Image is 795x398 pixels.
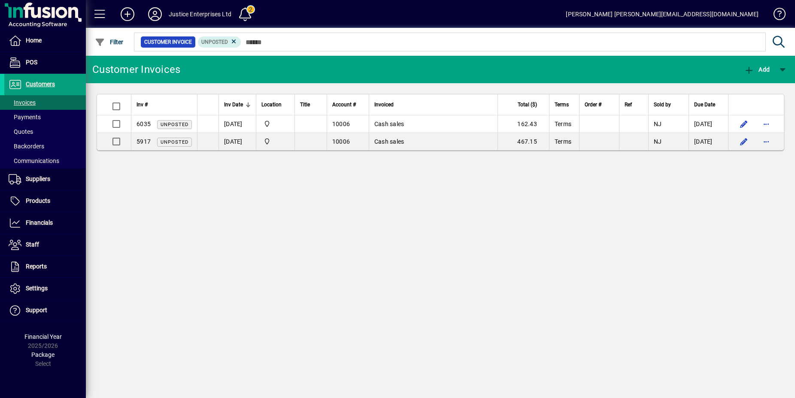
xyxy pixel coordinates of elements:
span: Title [300,100,310,109]
span: Support [26,307,47,314]
span: Albany Warehouse [261,119,289,129]
span: Financials [26,219,53,226]
div: Inv Date [224,100,251,109]
span: Suppliers [26,175,50,182]
span: POS [26,59,37,66]
a: Communications [4,154,86,168]
div: Location [261,100,289,109]
a: Financials [4,212,86,234]
a: Products [4,190,86,212]
span: Invoiced [374,100,394,109]
a: POS [4,52,86,73]
a: Invoices [4,95,86,110]
a: Payments [4,110,86,124]
span: Total ($) [518,100,537,109]
a: Backorders [4,139,86,154]
span: NJ [654,138,662,145]
td: [DATE] [218,133,256,150]
span: Staff [26,241,39,248]
a: Settings [4,278,86,299]
span: Albany Warehouse [261,137,289,146]
div: Title [300,100,322,109]
a: Quotes [4,124,86,139]
div: Invoiced [374,100,492,109]
span: Invoices [9,99,36,106]
mat-chip: Customer Invoice Status: Unposted [198,36,241,48]
span: Terms [555,138,571,145]
span: Unposted [161,122,188,127]
a: Staff [4,234,86,256]
span: 10006 [332,121,350,127]
button: Profile [141,6,169,22]
button: More options [759,117,773,131]
td: 467.15 [498,133,549,150]
div: Sold by [654,100,683,109]
span: Customers [26,81,55,87]
a: Reports [4,256,86,277]
td: [DATE] [689,115,728,133]
span: Reports [26,263,47,270]
span: Cash sales [374,138,404,145]
td: 162.43 [498,115,549,133]
span: Due Date [694,100,715,109]
span: Account # [332,100,356,109]
td: [DATE] [218,115,256,133]
span: 10006 [332,138,350,145]
div: Total ($) [503,100,545,109]
span: Financial Year [24,333,62,340]
a: Knowledge Base [767,2,784,30]
span: Products [26,197,50,204]
button: Filter [93,34,126,50]
button: Edit [737,135,751,148]
div: Ref [625,100,643,109]
a: Home [4,30,86,51]
span: Home [26,37,42,44]
span: Unposted [161,139,188,145]
span: Order # [585,100,601,109]
button: Add [114,6,141,22]
span: Filter [95,39,124,45]
span: Terms [555,121,571,127]
div: Order # [585,100,614,109]
span: Customer Invoice [144,38,192,46]
span: Sold by [654,100,671,109]
div: Account # [332,100,364,109]
span: 5917 [137,138,151,145]
div: Justice Enterprises Ltd [169,7,231,21]
button: Edit [737,117,751,131]
span: Communications [9,157,59,164]
span: Package [31,351,55,358]
span: Inv # [137,100,148,109]
span: Unposted [201,39,228,45]
span: Add [744,66,770,73]
span: NJ [654,121,662,127]
span: Location [261,100,282,109]
span: Payments [9,114,41,121]
div: Customer Invoices [92,63,180,76]
button: Add [742,62,772,77]
span: 6035 [137,121,151,127]
div: Due Date [694,100,723,109]
span: Backorders [9,143,44,150]
button: More options [759,135,773,148]
a: Suppliers [4,169,86,190]
span: Inv Date [224,100,243,109]
span: Quotes [9,128,33,135]
span: Terms [555,100,569,109]
a: Support [4,300,86,321]
td: [DATE] [689,133,728,150]
span: Settings [26,285,48,292]
span: Cash sales [374,121,404,127]
span: Ref [625,100,632,109]
div: [PERSON_NAME] [PERSON_NAME][EMAIL_ADDRESS][DOMAIN_NAME] [566,7,759,21]
div: Inv # [137,100,192,109]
